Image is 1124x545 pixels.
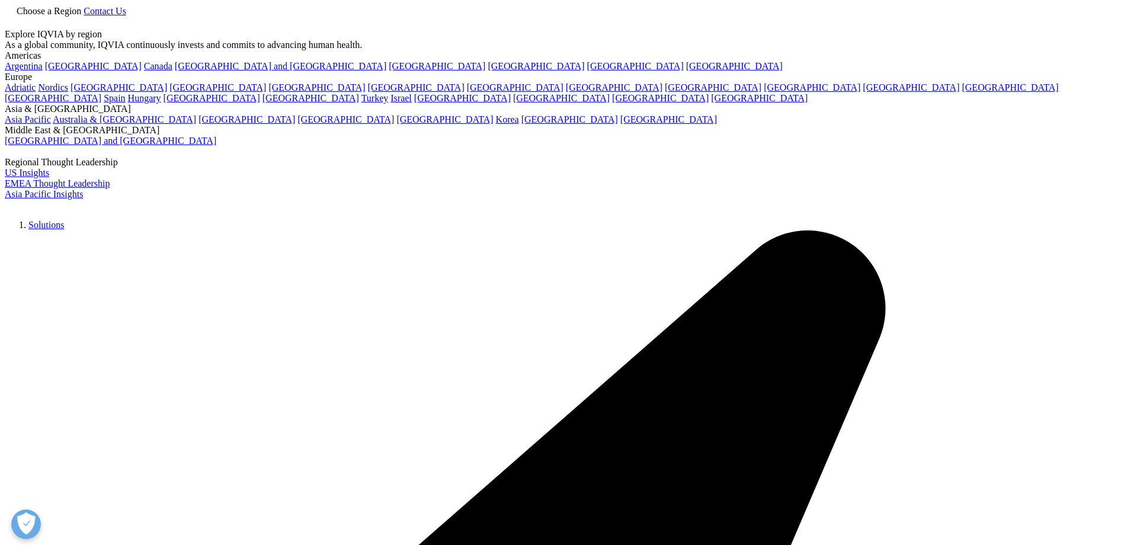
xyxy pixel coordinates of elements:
a: Hungary [128,93,161,103]
a: [GEOGRAPHIC_DATA] [389,61,485,71]
div: Regional Thought Leadership [5,157,1119,168]
a: [GEOGRAPHIC_DATA] [612,93,709,103]
a: Argentina [5,61,43,71]
a: Israel [390,93,412,103]
a: Korea [496,114,519,124]
a: [GEOGRAPHIC_DATA] [962,82,1058,92]
a: [GEOGRAPHIC_DATA] [5,93,101,103]
a: US Insights [5,168,49,178]
a: Adriatic [5,82,36,92]
a: [GEOGRAPHIC_DATA] [164,93,260,103]
a: [GEOGRAPHIC_DATA] [521,114,618,124]
a: [GEOGRAPHIC_DATA] [711,93,808,103]
a: [GEOGRAPHIC_DATA] [262,93,359,103]
a: Canada [144,61,172,71]
a: [GEOGRAPHIC_DATA] and [GEOGRAPHIC_DATA] [175,61,386,71]
a: [GEOGRAPHIC_DATA] [297,114,394,124]
a: [GEOGRAPHIC_DATA] [665,82,761,92]
a: Spain [104,93,125,103]
div: Europe [5,72,1119,82]
span: Choose a Region [17,6,81,16]
a: [GEOGRAPHIC_DATA] and [GEOGRAPHIC_DATA] [5,136,216,146]
a: [GEOGRAPHIC_DATA] [198,114,295,124]
a: Contact Us [84,6,126,16]
a: [GEOGRAPHIC_DATA] [764,82,860,92]
a: [GEOGRAPHIC_DATA] [467,82,563,92]
a: Solutions [28,220,64,230]
a: [GEOGRAPHIC_DATA] [587,61,684,71]
a: [GEOGRAPHIC_DATA] [686,61,783,71]
a: [GEOGRAPHIC_DATA] [71,82,167,92]
div: Asia & [GEOGRAPHIC_DATA] [5,104,1119,114]
a: [GEOGRAPHIC_DATA] [620,114,717,124]
a: [GEOGRAPHIC_DATA] [513,93,610,103]
a: [GEOGRAPHIC_DATA] [488,61,584,71]
button: Open Preferences [11,509,41,539]
a: [GEOGRAPHIC_DATA] [396,114,493,124]
a: [GEOGRAPHIC_DATA] [169,82,266,92]
a: Nordics [38,82,68,92]
a: Asia Pacific Insights [5,189,83,199]
a: [GEOGRAPHIC_DATA] [368,82,465,92]
a: [GEOGRAPHIC_DATA] [268,82,365,92]
div: Americas [5,50,1119,61]
a: Turkey [361,93,389,103]
a: [GEOGRAPHIC_DATA] [566,82,662,92]
a: [GEOGRAPHIC_DATA] [863,82,959,92]
a: [GEOGRAPHIC_DATA] [414,93,511,103]
div: Middle East & [GEOGRAPHIC_DATA] [5,125,1119,136]
a: Australia & [GEOGRAPHIC_DATA] [53,114,196,124]
a: EMEA Thought Leadership [5,178,110,188]
a: [GEOGRAPHIC_DATA] [45,61,142,71]
div: Explore IQVIA by region [5,29,1119,40]
a: Asia Pacific [5,114,51,124]
div: As a global community, IQVIA continuously invests and commits to advancing human health. [5,40,1119,50]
